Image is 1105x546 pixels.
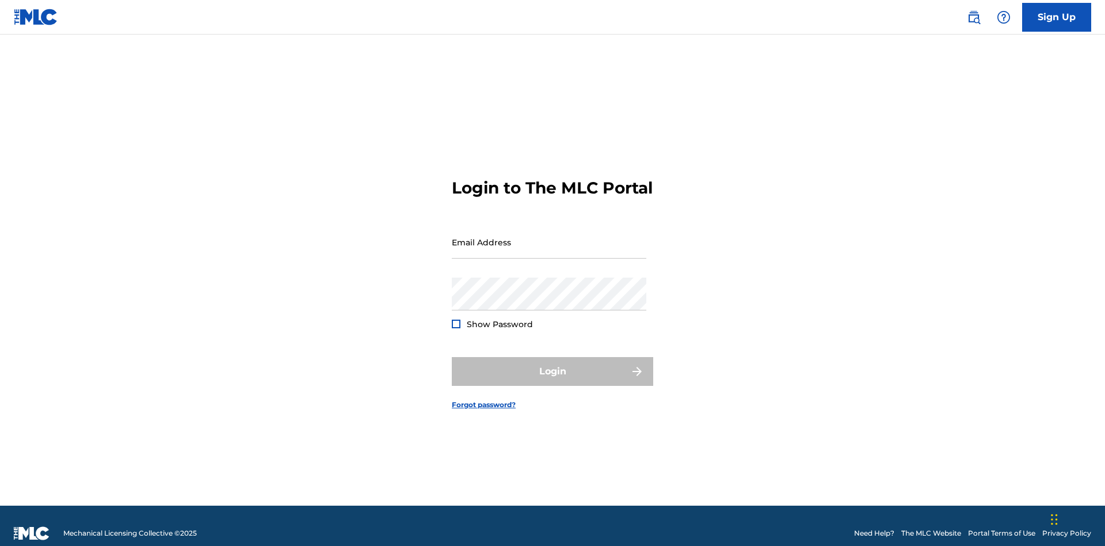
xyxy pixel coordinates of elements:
[14,9,58,25] img: MLC Logo
[452,400,516,410] a: Forgot password?
[1022,3,1091,32] a: Sign Up
[1051,502,1058,537] div: Drag
[1042,528,1091,539] a: Privacy Policy
[967,10,981,24] img: search
[854,528,894,539] a: Need Help?
[992,6,1015,29] div: Help
[901,528,961,539] a: The MLC Website
[1047,491,1105,546] iframe: Chat Widget
[962,6,985,29] a: Public Search
[452,178,653,198] h3: Login to The MLC Portal
[467,319,533,329] span: Show Password
[997,10,1011,24] img: help
[968,528,1035,539] a: Portal Terms of Use
[63,528,197,539] span: Mechanical Licensing Collective © 2025
[14,526,49,540] img: logo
